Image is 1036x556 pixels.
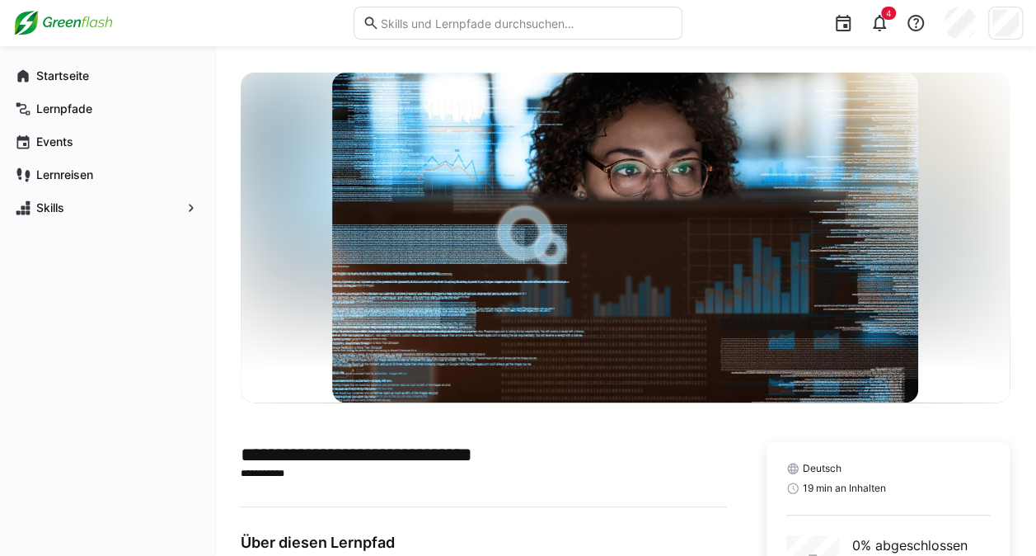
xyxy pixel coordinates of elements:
span: 19 min an Inhalten [803,482,886,495]
p: 0% abgeschlossen [852,535,968,555]
h3: Über diesen Lernpfad [241,534,727,552]
input: Skills und Lernpfade durchsuchen… [379,16,673,31]
span: 4 [886,8,891,18]
span: Deutsch [803,462,841,475]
